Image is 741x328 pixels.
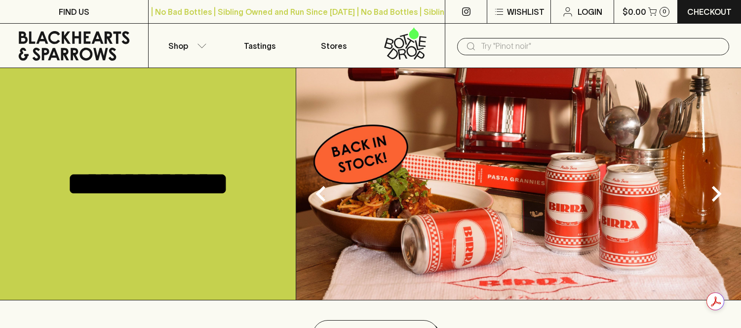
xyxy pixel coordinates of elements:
[296,68,741,300] img: optimise
[168,40,188,52] p: Shop
[697,174,736,214] button: Next
[507,6,545,18] p: Wishlist
[297,24,371,68] a: Stores
[244,40,275,52] p: Tastings
[223,24,297,68] a: Tastings
[481,38,721,54] input: Try "Pinot noir"
[321,40,347,52] p: Stores
[663,9,666,14] p: 0
[59,6,89,18] p: FIND US
[149,24,223,68] button: Shop
[687,6,732,18] p: Checkout
[301,174,341,214] button: Previous
[623,6,646,18] p: $0.00
[578,6,602,18] p: Login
